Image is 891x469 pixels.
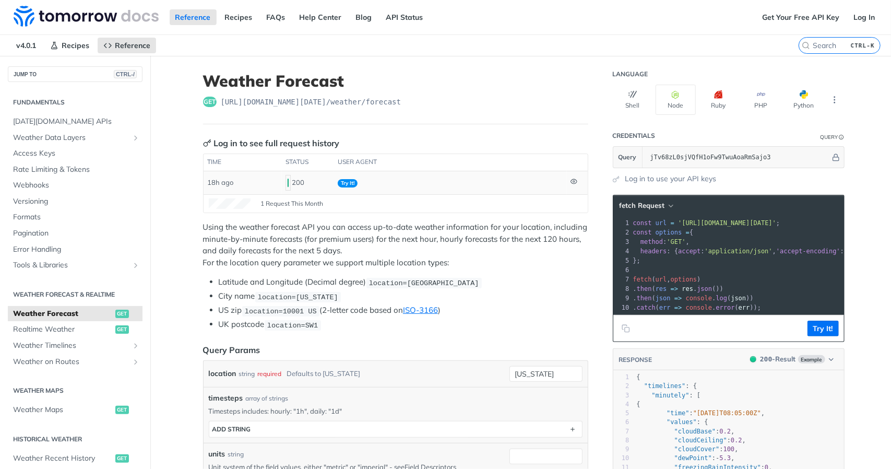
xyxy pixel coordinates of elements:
[739,304,750,311] span: err
[13,196,140,207] span: Versioning
[613,284,631,294] div: 8
[637,373,640,381] span: {
[14,6,159,27] img: Tomorrow.io Weather API Docs
[613,85,653,115] button: Shell
[613,427,629,436] div: 7
[656,276,667,283] span: url
[745,354,838,365] button: 200200-ResultExample
[830,95,839,104] svg: More ellipsis
[625,173,717,184] a: Log in to use your API keys
[678,219,776,227] span: '[URL][DOMAIN_NAME][DATE]'
[613,247,631,256] div: 4
[8,402,142,418] a: Weather Mapsget
[203,344,260,356] div: Query Params
[8,354,142,370] a: Weather on RoutesShow subpages for Weather on Routes
[245,307,317,315] span: location=10001 US
[246,394,289,403] div: array of strings
[613,147,643,168] button: Query
[678,248,700,255] span: accept
[716,295,728,302] span: log
[170,9,217,25] a: Reference
[8,66,142,82] button: JUMP TOCTRL-/
[731,295,746,302] span: json
[674,445,720,453] span: "cloudCover"
[369,279,479,287] span: location=[GEOGRAPHIC_DATA]
[613,303,631,312] div: 10
[731,437,742,444] span: 0.2
[13,453,113,464] span: Weather Recent History
[613,294,631,303] div: 9
[8,322,142,337] a: Realtime Weatherget
[667,409,689,417] span: "time"
[667,238,686,245] span: 'GET'
[656,219,667,227] span: url
[13,116,140,127] span: [DATE][DOMAIN_NAME] APIs
[674,437,727,444] span: "cloudCeiling"
[286,174,329,192] div: 200
[282,154,334,171] th: status
[13,212,140,222] span: Formats
[239,366,255,381] div: string
[8,290,142,299] h2: Weather Forecast & realtime
[613,436,629,445] div: 8
[10,38,42,53] span: v4.0.1
[697,285,712,292] span: json
[8,242,142,257] a: Error Handling
[827,92,842,108] button: More Languages
[686,304,712,311] span: console
[633,219,780,227] span: ;
[287,366,361,381] div: Defaults to [US_STATE]
[221,97,401,107] span: https://api.tomorrow.io/v4/weather/forecast
[219,290,588,302] li: City name
[651,392,689,399] span: "minutely"
[640,238,663,245] span: method
[288,179,289,187] span: 200
[716,304,735,311] span: error
[637,437,746,444] span: : ,
[839,135,845,140] i: Information
[8,194,142,209] a: Versioning
[613,409,629,418] div: 5
[633,304,762,311] span: . ( . ( ));
[686,229,690,236] span: =
[756,9,845,25] a: Get Your Free API Key
[613,454,629,463] div: 10
[8,386,142,395] h2: Weather Maps
[261,9,291,25] a: FAQs
[656,285,667,292] span: res
[203,137,340,149] div: Log in to see full request history
[656,229,682,236] span: options
[613,373,629,382] div: 1
[633,276,701,283] span: ( , )
[8,451,142,466] a: Weather Recent Historyget
[8,257,142,273] a: Tools & LibrariesShow subpages for Tools & Libraries
[616,201,676,211] button: fetch Request
[294,9,348,25] a: Help Center
[633,276,652,283] span: fetch
[613,228,631,237] div: 2
[8,114,142,130] a: [DATE][DOMAIN_NAME] APIs
[209,366,236,381] label: location
[132,358,140,366] button: Show subpages for Weather on Routes
[750,356,756,362] span: 200
[62,41,89,50] span: Recipes
[656,295,671,302] span: json
[674,454,712,462] span: "dewPoint"
[671,219,674,227] span: =
[204,154,282,171] th: time
[637,454,735,462] span: : ,
[212,425,251,433] div: ADD string
[261,199,324,208] span: 1 Request This Month
[115,406,129,414] span: get
[613,391,629,400] div: 3
[619,153,637,162] span: Query
[637,401,640,408] span: {
[8,178,142,193] a: Webhooks
[620,201,665,210] span: fetch Request
[613,445,629,454] div: 9
[619,355,653,365] button: RESPONSE
[613,418,629,427] div: 6
[207,178,233,186] span: 18h ago
[203,139,211,147] svg: Key
[716,454,719,462] span: -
